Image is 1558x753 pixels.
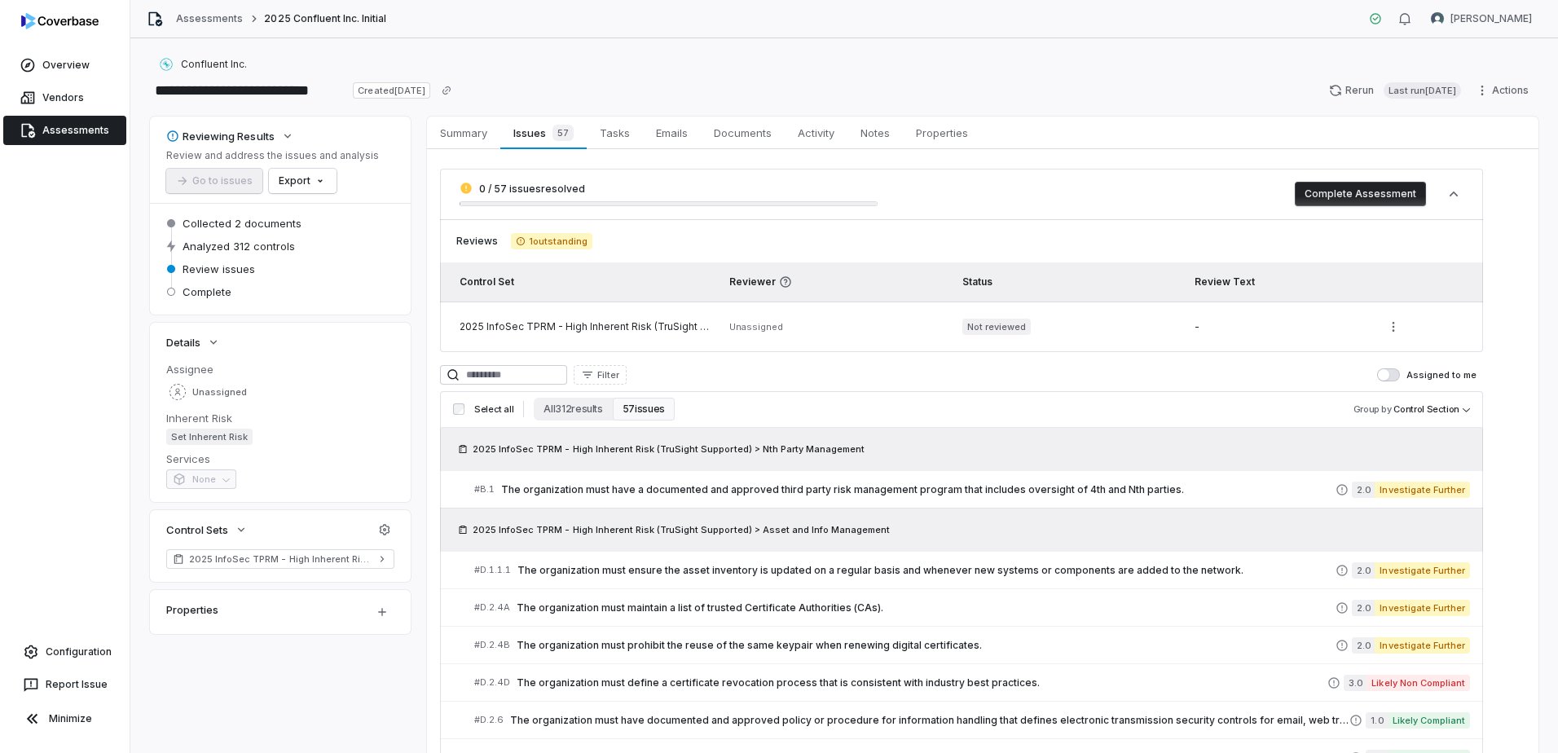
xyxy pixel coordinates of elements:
[474,471,1470,508] a: #B.1The organization must have a documented and approved third party risk management program that...
[166,451,394,466] dt: Services
[181,58,247,71] span: Confluent Inc.
[7,670,123,699] button: Report Issue
[1353,403,1392,415] span: Group by
[474,627,1470,663] a: #D.2.4BThe organization must prohibit the reuse of the same keypair when renewing digital certifi...
[189,553,372,566] span: 2025 InfoSec TPRM - High Inherent Risk (TruSight Supported)
[183,262,255,276] span: Review issues
[42,124,109,137] span: Assessments
[269,169,337,193] button: Export
[707,122,778,143] span: Documents
[183,239,295,253] span: Analyzed 312 controls
[456,235,498,248] span: Reviews
[3,51,126,80] a: Overview
[517,601,1336,614] span: The organization must maintain a list of trusted Certificate Authorities (CAs).
[166,335,200,350] span: Details
[1421,7,1542,31] button: Curtis Nohl avatar[PERSON_NAME]
[460,275,514,288] span: Control Set
[474,639,510,651] span: # D.2.4B
[1352,600,1375,616] span: 2.0
[597,369,619,381] span: Filter
[534,398,612,421] button: All 312 results
[474,714,504,726] span: # D.2.6
[161,515,253,544] button: Control Sets
[574,365,627,385] button: Filter
[474,702,1470,738] a: #D.2.6The organization must have documented and approved policy or procedure for information hand...
[1450,12,1532,25] span: [PERSON_NAME]
[161,121,299,151] button: Reviewing Results
[473,523,890,536] span: 2025 InfoSec TPRM - High Inherent Risk (TruSight Supported) > Asset and Info Management
[474,403,513,416] span: Select all
[649,122,694,143] span: Emails
[517,639,1336,652] span: The organization must prohibit the reuse of the same keypair when renewing digital certificates.
[1471,78,1538,103] button: Actions
[1388,712,1470,729] span: Likely Compliant
[460,320,710,333] div: 2025 InfoSec TPRM - High Inherent Risk (TruSight Supported)
[264,12,386,25] span: 2025 Confluent Inc. Initial
[479,183,585,195] span: 0 / 57 issues resolved
[49,712,92,725] span: Minimize
[729,321,783,332] span: Unassigned
[1295,182,1426,206] button: Complete Assessment
[166,429,253,445] span: Set Inherent Risk
[46,645,112,658] span: Configuration
[1375,562,1470,579] span: Investigate Further
[1375,482,1470,498] span: Investigate Further
[501,483,1336,496] span: The organization must have a documented and approved third party risk management program that inc...
[474,664,1470,701] a: #D.2.4DThe organization must define a certificate revocation process that is consistent with indu...
[166,522,228,537] span: Control Sets
[3,83,126,112] a: Vendors
[192,386,247,399] span: Unassigned
[434,122,494,143] span: Summary
[42,59,90,72] span: Overview
[1319,78,1471,103] button: RerunLast run[DATE]
[166,149,379,162] p: Review and address the issues and analysis
[474,676,510,689] span: # D.2.4D
[1195,275,1255,288] span: Review Text
[1367,675,1470,691] span: Likely Non Compliant
[176,12,243,25] a: Assessments
[854,122,896,143] span: Notes
[1344,675,1367,691] span: 3.0
[474,552,1470,588] a: #D.1.1.1The organization must ensure the asset inventory is updated on a regular basis and whenev...
[1352,482,1375,498] span: 2.0
[613,398,675,421] button: 57 issues
[183,284,231,299] span: Complete
[1375,600,1470,616] span: Investigate Further
[1366,712,1387,729] span: 1.0
[474,601,510,614] span: # D.2.4A
[909,122,975,143] span: Properties
[962,319,1031,335] span: Not reviewed
[473,443,865,456] span: 2025 InfoSec TPRM - High Inherent Risk (TruSight Supported) > Nth Party Management
[962,275,992,288] span: Status
[21,13,99,29] img: logo-D7KZi-bG.svg
[1384,82,1461,99] span: Last run [DATE]
[7,637,123,667] a: Configuration
[474,564,511,576] span: # D.1.1.1
[161,328,225,357] button: Details
[791,122,841,143] span: Activity
[1352,562,1375,579] span: 2.0
[46,678,108,691] span: Report Issue
[7,702,123,735] button: Minimize
[166,411,394,425] dt: Inherent Risk
[474,483,495,495] span: # B.1
[729,275,943,288] span: Reviewer
[166,362,394,376] dt: Assignee
[1195,320,1362,333] div: -
[552,125,574,141] span: 57
[453,403,464,415] input: Select all
[153,50,252,79] button: https://confluent.io/Confluent Inc.
[1375,637,1470,654] span: Investigate Further
[432,76,461,105] button: Copy link
[166,129,275,143] div: Reviewing Results
[511,233,592,249] span: 1 outstanding
[1431,12,1444,25] img: Curtis Nohl avatar
[1377,368,1400,381] button: Assigned to me
[42,91,84,104] span: Vendors
[510,714,1349,727] span: The organization must have documented and approved policy or procedure for information handling t...
[507,121,579,144] span: Issues
[1352,637,1375,654] span: 2.0
[3,116,126,145] a: Assessments
[166,549,394,569] a: 2025 InfoSec TPRM - High Inherent Risk (TruSight Supported)
[1377,368,1477,381] label: Assigned to me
